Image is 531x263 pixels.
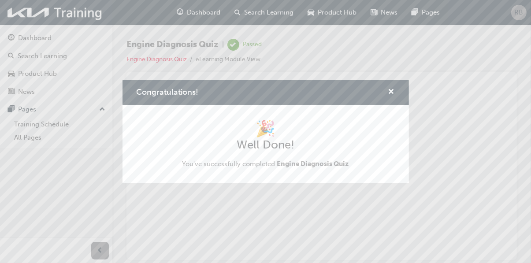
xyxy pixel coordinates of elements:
[182,119,349,138] h1: 🎉
[277,160,349,168] span: Engine Diagnosis Quiz
[182,138,349,152] h2: Well Done!
[123,80,409,183] div: Congratulations!
[388,87,395,98] button: cross-icon
[182,159,349,169] span: You've successfully completed
[388,89,395,96] span: cross-icon
[4,7,373,47] p: The content has ended. You may close this window.
[137,87,199,97] span: Congratulations!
